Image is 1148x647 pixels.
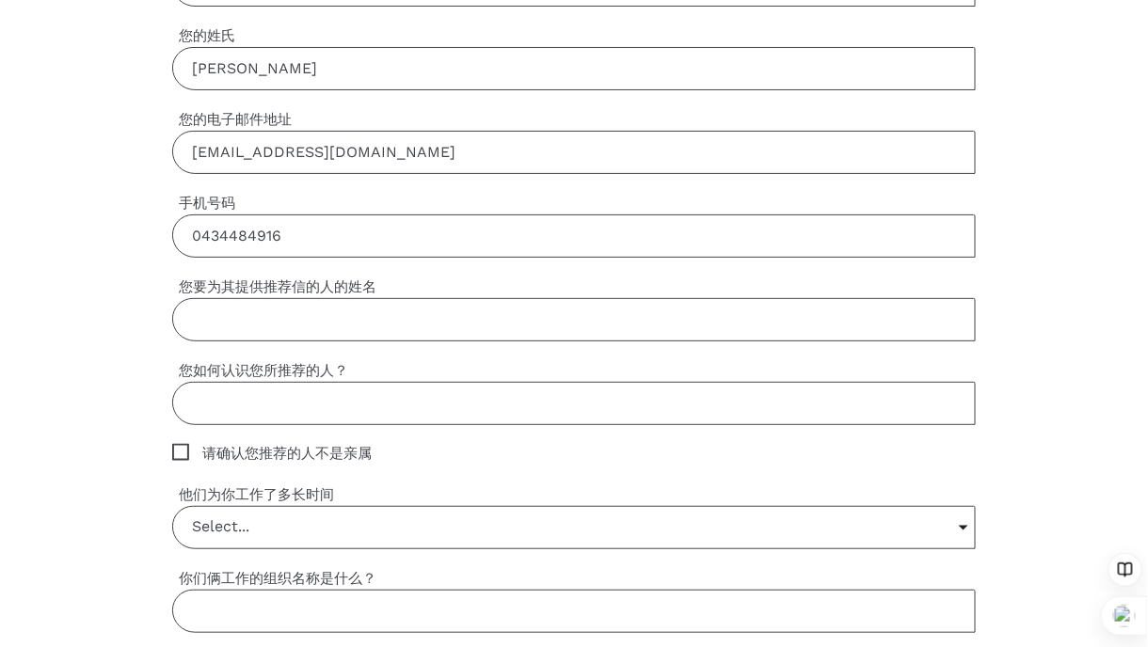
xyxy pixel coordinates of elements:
font: 你们俩工作的组织名称是什么？ [179,570,376,587]
font: 您如何认识您所推荐的人？ [179,362,348,379]
font: 您要为其提供推荐信的人的姓名 [179,278,376,295]
font: 您的电子邮件地址 [179,111,292,128]
font: 他们为你工作了多长时间 [179,486,334,503]
font: 请确认您推荐的人不是亲属 [202,446,372,463]
font: 手机号码 [179,195,235,212]
font: 您的姓氏 [179,27,235,44]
